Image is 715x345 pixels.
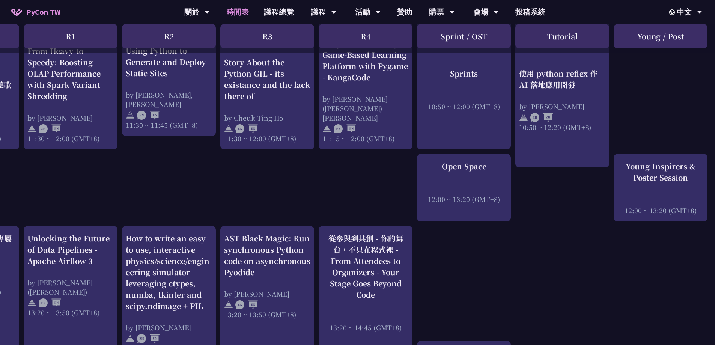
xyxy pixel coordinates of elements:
img: svg+xml;base64,PHN2ZyB4bWxucz0iaHR0cDovL3d3dy53My5vcmcvMjAwMC9zdmciIHdpZHRoPSIyNCIgaGVpZ2h0PSIyNC... [27,124,36,133]
div: by [PERSON_NAME] [519,101,605,111]
div: Sprint / OST [417,24,511,48]
img: ENEN.5a408d1.svg [137,111,160,120]
div: 12:00 ~ 13:20 (GMT+8) [617,206,704,215]
div: R4 [319,24,412,48]
div: 10:50 ~ 12:20 (GMT+8) [519,122,605,131]
div: 11:15 ~ 12:00 (GMT+8) [322,134,409,143]
img: ZHEN.371966e.svg [39,124,61,133]
a: Open Space 12:00 ~ 13:20 (GMT+8) [421,161,507,204]
div: 11:30 ~ 11:45 (GMT+8) [126,120,212,130]
div: R2 [122,24,216,48]
div: Young Inspirers & Poster Session [617,161,704,183]
div: 使用 python reflex 作 AI 落地應用開發 [519,68,605,90]
div: From Heavy to Speedy: Boosting OLAP Performance with Spark Variant Shredding [27,45,114,102]
div: 13:20 ~ 13:50 (GMT+8) [224,310,310,319]
a: Zero to Auto Docs: Using Python to Generate and Deploy Static Sites by [PERSON_NAME], [PERSON_NAM... [126,34,212,130]
img: svg+xml;base64,PHN2ZyB4bWxucz0iaHR0cDovL3d3dy53My5vcmcvMjAwMC9zdmciIHdpZHRoPSIyNCIgaGVpZ2h0PSIyNC... [224,124,233,133]
div: 10:50 ~ 12:00 (GMT+8) [421,101,507,111]
div: by [PERSON_NAME], [PERSON_NAME] [126,90,212,109]
img: ENEN.5a408d1.svg [235,124,258,133]
div: 11:30 ~ 12:00 (GMT+8) [224,134,310,143]
img: ZHZH.38617ef.svg [530,113,553,122]
div: AST Black Magic: Run synchronous Python code on asynchronous Pyodide [224,233,310,278]
img: svg+xml;base64,PHN2ZyB4bWxucz0iaHR0cDovL3d3dy53My5vcmcvMjAwMC9zdmciIHdpZHRoPSIyNCIgaGVpZ2h0PSIyNC... [126,334,135,343]
a: Helping K-12 Students Write Their First Line of Python: Building a Game-Based Learning Platform w... [322,15,409,143]
img: ENEN.5a408d1.svg [235,300,258,309]
div: Young / Post [614,24,707,48]
div: by [PERSON_NAME] [27,113,114,122]
a: Story About the Python GIL - its existance and the lack there of by Cheuk Ting Ho 11:30 ~ 12:00 (... [224,34,310,120]
div: 13:20 ~ 13:50 (GMT+8) [27,308,114,317]
a: PyCon TW [4,3,68,21]
img: svg+xml;base64,PHN2ZyB4bWxucz0iaHR0cDovL3d3dy53My5vcmcvMjAwMC9zdmciIHdpZHRoPSIyNCIgaGVpZ2h0PSIyNC... [519,113,528,122]
div: by [PERSON_NAME] [126,323,212,332]
div: R1 [24,24,117,48]
img: Home icon of PyCon TW 2025 [11,8,23,16]
div: Tutorial [515,24,609,48]
img: svg+xml;base64,PHN2ZyB4bWxucz0iaHR0cDovL3d3dy53My5vcmcvMjAwMC9zdmciIHdpZHRoPSIyNCIgaGVpZ2h0PSIyNC... [27,298,36,307]
div: Sprints [421,68,507,79]
div: How to write an easy to use, interactive physics/science/engineering simulator leveraging ctypes,... [126,233,212,312]
img: ENEN.5a408d1.svg [334,124,356,133]
div: 13:20 ~ 14:45 (GMT+8) [322,323,409,332]
img: svg+xml;base64,PHN2ZyB4bWxucz0iaHR0cDovL3d3dy53My5vcmcvMjAwMC9zdmciIHdpZHRoPSIyNCIgaGVpZ2h0PSIyNC... [224,300,233,309]
img: ENEN.5a408d1.svg [39,298,61,307]
div: R3 [220,24,314,48]
div: Story About the Python GIL - its existance and the lack there of [224,57,310,102]
a: Young Inspirers & Poster Session 12:00 ~ 13:20 (GMT+8) [617,161,704,215]
div: by [PERSON_NAME] [224,289,310,298]
a: From Heavy to Speedy: Boosting OLAP Performance with Spark Variant Shredding by [PERSON_NAME] 11:... [27,34,114,131]
img: svg+xml;base64,PHN2ZyB4bWxucz0iaHR0cDovL3d3dy53My5vcmcvMjAwMC9zdmciIHdpZHRoPSIyNCIgaGVpZ2h0PSIyNC... [126,111,135,120]
img: svg+xml;base64,PHN2ZyB4bWxucz0iaHR0cDovL3d3dy53My5vcmcvMjAwMC9zdmciIHdpZHRoPSIyNCIgaGVpZ2h0PSIyNC... [322,124,331,133]
div: 12:00 ~ 13:20 (GMT+8) [421,194,507,204]
span: PyCon TW [26,6,60,18]
div: by [PERSON_NAME] ([PERSON_NAME]) [PERSON_NAME] [322,94,409,122]
div: by Cheuk Ting Ho [224,113,310,122]
div: Unlocking the Future of Data Pipelines - Apache Airflow 3 [27,233,114,267]
div: Zero to Auto Docs: Using Python to Generate and Deploy Static Sites [126,34,212,79]
img: ZHEN.371966e.svg [137,334,160,343]
a: AST Black Magic: Run synchronous Python code on asynchronous Pyodide by [PERSON_NAME] 13:20 ~ 13:... [224,233,310,319]
div: 11:30 ~ 12:00 (GMT+8) [27,134,114,143]
div: by [PERSON_NAME] ([PERSON_NAME]) [27,278,114,297]
div: Open Space [421,161,507,172]
a: Unlocking the Future of Data Pipelines - Apache Airflow 3 by [PERSON_NAME] ([PERSON_NAME]) 13:20 ... [27,233,114,317]
img: Locale Icon [669,9,677,15]
div: 從參與到共創 - 你的舞台，不只在程式裡 - From Attendees to Organizers - Your Stage Goes Beyond Code [322,233,409,300]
